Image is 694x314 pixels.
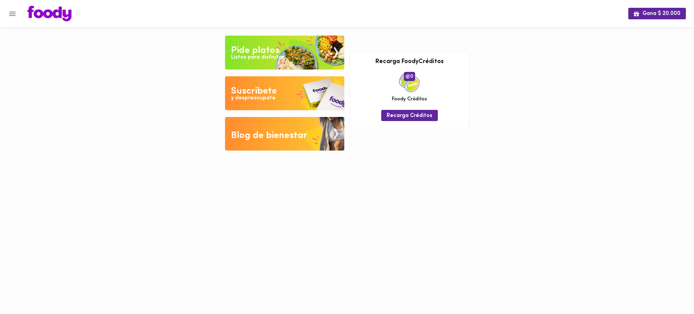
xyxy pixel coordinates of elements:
[231,54,284,61] div: Listos para disfrutar
[225,76,344,110] img: Disfruta bajar de peso
[628,8,686,19] button: Gana $ 20.000
[4,5,21,22] button: Menu
[392,96,427,103] span: Foody Créditos
[355,59,464,65] h3: Recarga FoodyCréditos
[634,11,680,17] span: Gana $ 20.000
[387,113,432,119] span: Recarga Créditos
[406,74,410,79] img: foody-creditos.png
[231,84,277,98] div: Suscribete
[231,94,275,102] div: y despreocupate
[231,44,280,57] div: Pide platos
[399,72,420,92] img: credits-package.png
[225,36,344,70] img: Pide un Platos
[27,6,72,21] img: logo.png
[225,117,344,151] img: Blog de bienestar
[231,129,307,142] div: Blog de bienestar
[655,275,687,307] iframe: Messagebird Livechat Widget
[404,72,415,81] span: 0
[381,110,438,121] button: Recarga Créditos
